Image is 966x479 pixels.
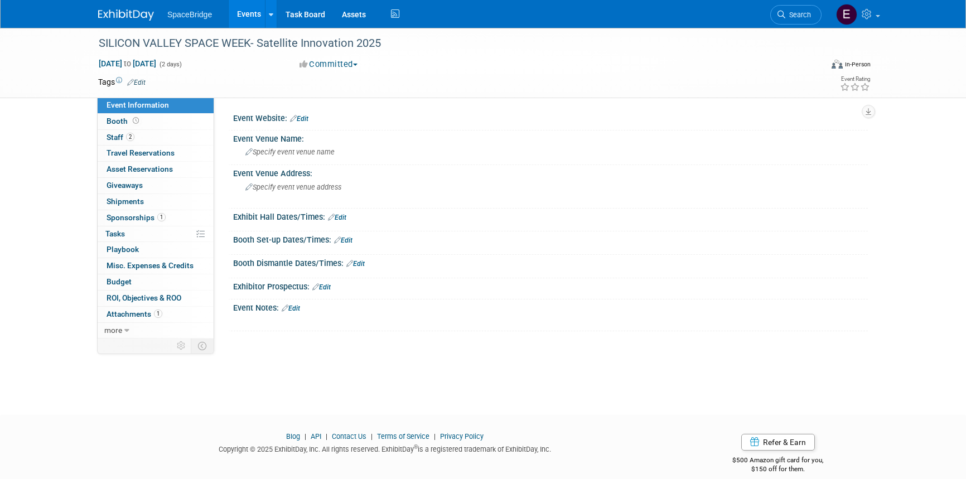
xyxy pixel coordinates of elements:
[296,59,362,70] button: Committed
[323,432,330,441] span: |
[122,59,133,68] span: to
[98,194,214,210] a: Shipments
[107,309,162,318] span: Attachments
[98,274,214,290] a: Budget
[245,183,341,191] span: Specify event venue address
[98,442,672,454] div: Copyright © 2025 ExhibitDay, Inc. All rights reserved. ExhibitDay is a registered trademark of Ex...
[107,245,139,254] span: Playbook
[334,236,352,244] a: Edit
[98,258,214,274] a: Misc. Expenses & Credits
[233,231,868,246] div: Booth Set-up Dates/Times:
[832,60,843,69] img: Format-Inperson.png
[233,299,868,314] div: Event Notes:
[233,130,868,144] div: Event Venue Name:
[98,9,154,21] img: ExhibitDay
[98,76,146,88] td: Tags
[126,133,134,141] span: 2
[107,293,181,302] span: ROI, Objectives & ROO
[346,260,365,268] a: Edit
[107,261,194,270] span: Misc. Expenses & Credits
[157,213,166,221] span: 1
[105,229,125,238] span: Tasks
[98,146,214,161] a: Travel Reservations
[131,117,141,125] span: Booth not reserved yet
[107,277,132,286] span: Budget
[98,242,214,258] a: Playbook
[172,338,191,353] td: Personalize Event Tab Strip
[107,133,134,142] span: Staff
[95,33,805,54] div: SILICON VALLEY SPACE WEEK- Satellite Innovation 2025
[286,432,300,441] a: Blog
[233,110,868,124] div: Event Website:
[107,148,175,157] span: Travel Reservations
[191,338,214,353] td: Toggle Event Tabs
[440,432,484,441] a: Privacy Policy
[154,309,162,318] span: 1
[98,114,214,129] a: Booth
[104,326,122,335] span: more
[98,162,214,177] a: Asset Reservations
[127,79,146,86] a: Edit
[290,115,308,123] a: Edit
[158,61,182,68] span: (2 days)
[245,148,335,156] span: Specify event venue name
[756,58,871,75] div: Event Format
[98,210,214,226] a: Sponsorships1
[770,5,822,25] a: Search
[107,181,143,190] span: Giveaways
[233,209,868,223] div: Exhibit Hall Dates/Times:
[233,255,868,269] div: Booth Dismantle Dates/Times:
[414,444,418,450] sup: ®
[98,178,214,193] a: Giveaways
[785,11,811,19] span: Search
[377,432,429,441] a: Terms of Service
[233,165,868,179] div: Event Venue Address:
[233,278,868,293] div: Exhibitor Prospectus:
[98,307,214,322] a: Attachments1
[328,214,346,221] a: Edit
[688,465,868,474] div: $150 off for them.
[302,432,309,441] span: |
[98,291,214,306] a: ROI, Objectives & ROO
[688,448,868,474] div: $500 Amazon gift card for you,
[107,117,141,125] span: Booth
[312,283,331,291] a: Edit
[98,226,214,242] a: Tasks
[107,164,173,173] span: Asset Reservations
[431,432,438,441] span: |
[332,432,366,441] a: Contact Us
[107,197,144,206] span: Shipments
[368,432,375,441] span: |
[311,432,321,441] a: API
[167,10,212,19] span: SpaceBridge
[741,434,815,451] a: Refer & Earn
[98,323,214,338] a: more
[107,213,166,222] span: Sponsorships
[98,130,214,146] a: Staff2
[282,304,300,312] a: Edit
[844,60,871,69] div: In-Person
[840,76,870,82] div: Event Rating
[836,4,857,25] img: Elizabeth Gelerman
[107,100,169,109] span: Event Information
[98,98,214,113] a: Event Information
[98,59,157,69] span: [DATE] [DATE]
